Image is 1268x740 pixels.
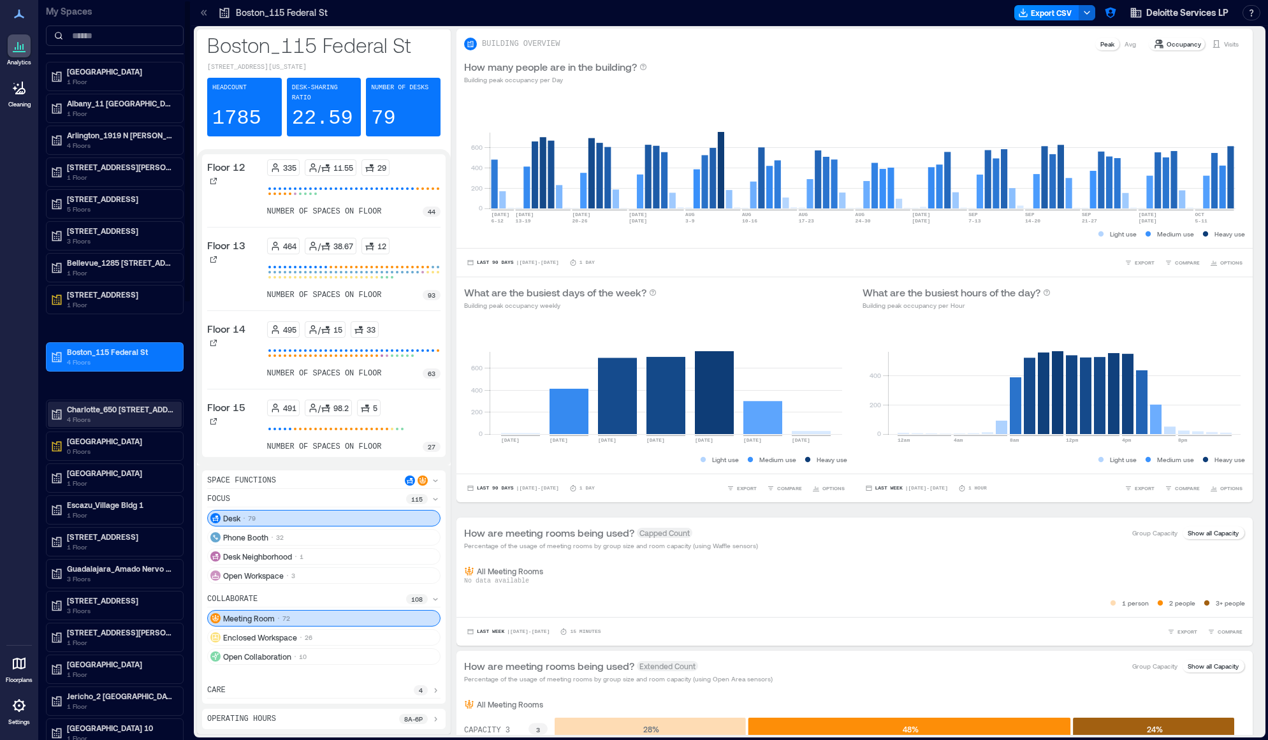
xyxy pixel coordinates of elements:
p: My Spaces [46,5,184,18]
text: 24 % [1147,725,1163,734]
p: 63 [428,368,435,379]
button: EXPORT [1122,482,1157,495]
p: 1 [300,551,303,562]
p: 29 [377,163,386,173]
p: 33 [367,324,375,335]
p: 495 [283,324,296,335]
p: Floor 12 [207,159,245,175]
p: 3 Floors [67,606,174,616]
text: CAPACITY 3 [464,726,510,735]
p: 4 Floors [67,357,174,367]
text: 10-16 [742,218,757,224]
p: 108 [411,594,423,604]
p: 491 [283,403,296,413]
text: [DATE] [516,212,534,217]
text: SEP [1082,212,1091,217]
p: 32 [276,532,284,542]
p: Medium use [1157,229,1194,239]
p: Open Collaboration [223,651,291,662]
p: 44 [428,207,435,217]
p: 4 [419,685,423,695]
p: [STREET_ADDRESS] [67,226,174,236]
text: 7-13 [968,218,980,224]
p: Floor 15 [207,400,245,415]
p: How are meeting rooms being used? [464,525,634,540]
p: Floor 14 [207,321,245,337]
p: [GEOGRAPHIC_DATA] [67,436,174,446]
p: Desk [223,513,240,523]
tspan: 0 [877,430,880,437]
p: 1 Floor [67,268,174,278]
span: Capped Count [637,528,692,538]
p: Percentage of the usage of meeting rooms by group size and room capacity (using Open Area sensors) [464,674,773,684]
p: Percentage of the usage of meeting rooms by group size and room capacity (using Waffle sensors) [464,540,758,551]
p: Boston_115 Federal St [207,32,441,57]
p: No data available [464,576,1245,586]
text: [DATE] [629,212,647,217]
text: [DATE] [646,437,665,443]
p: 0 Floors [67,446,174,456]
a: Settings [4,690,34,730]
span: COMPARE [1175,259,1200,266]
p: 8a - 6p [404,714,423,724]
text: [DATE] [743,437,762,443]
text: 4pm [1122,437,1132,443]
p: 4 Floors [67,414,174,424]
p: Jericho_2 [GEOGRAPHIC_DATA] [67,691,174,701]
p: number of spaces on floor [267,442,382,452]
p: 1 Hour [968,484,987,492]
button: COMPARE [1162,482,1202,495]
p: Medium use [1157,454,1194,465]
p: focus [207,494,230,504]
p: BUILDING OVERVIEW [482,39,560,49]
p: 5 [373,403,377,413]
span: EXPORT [1135,259,1155,266]
span: OPTIONS [1220,484,1242,492]
p: Show all Capacity [1188,528,1239,538]
p: Heavy use [817,454,847,465]
text: 13-19 [516,218,531,224]
p: 1 Floor [67,669,174,679]
p: 11.55 [333,163,353,173]
p: 1 Floor [67,76,174,87]
text: 8pm [1178,437,1188,443]
p: [STREET_ADDRESS] [67,194,174,204]
p: care [207,685,226,695]
p: Guadalajara_Amado Nervo #2200 [67,563,174,574]
span: OPTIONS [822,484,845,492]
span: EXPORT [737,484,757,492]
p: 15 [333,324,342,335]
text: 6-12 [492,218,504,224]
button: EXPORT [1122,256,1157,269]
button: OPTIONS [1207,482,1245,495]
p: [STREET_ADDRESS][PERSON_NAME] [67,162,174,172]
p: 464 [283,241,296,251]
p: 1 Floor [67,542,174,552]
button: COMPARE [1205,625,1245,638]
p: 4 Floors [67,140,174,150]
button: Last 90 Days |[DATE]-[DATE] [464,482,562,495]
p: number of spaces on floor [267,368,382,379]
text: 14-20 [1025,218,1040,224]
p: Bellevue_1285 [STREET_ADDRESS] [67,258,174,268]
p: 1 Floor [67,701,174,711]
p: 98.2 [333,403,349,413]
p: 3 Floors [67,236,174,246]
button: Export CSV [1014,5,1079,20]
p: 335 [283,163,296,173]
p: Desk-sharing ratio [292,83,356,103]
text: 17-23 [799,218,814,224]
text: 3-9 [685,218,695,224]
tspan: 400 [471,164,483,171]
tspan: 600 [471,143,483,151]
text: [DATE] [792,437,810,443]
text: [DATE] [629,218,647,224]
p: Medium use [759,454,796,465]
text: 48 % [903,725,919,734]
p: 79 [248,513,256,523]
p: Boston_115 Federal St [236,6,328,19]
p: 10 [299,651,307,662]
p: Settings [8,718,30,726]
p: collaborate [207,594,258,604]
p: Analytics [7,59,31,66]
